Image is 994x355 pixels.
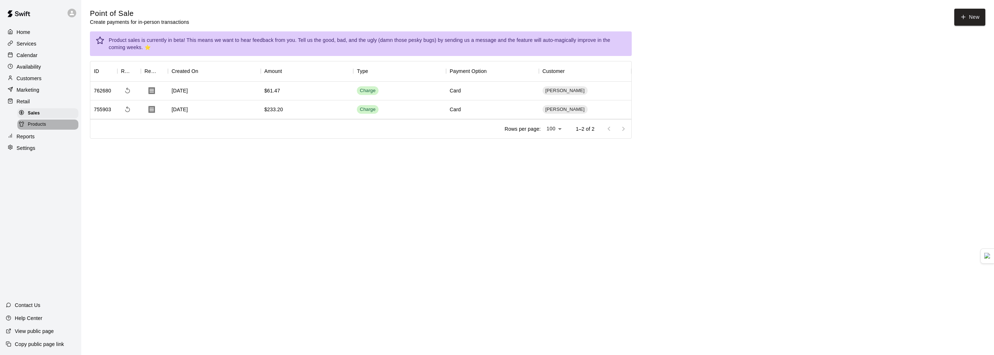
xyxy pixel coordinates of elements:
[15,341,64,348] p: Copy public page link
[28,121,46,128] span: Products
[984,253,991,259] img: Detect Auto
[90,18,189,26] p: Create payments for in-person transactions
[144,83,159,98] button: Download Receipt
[121,61,131,81] div: Refund
[576,125,595,133] p: 1–2 of 2
[158,66,168,76] button: Sort
[446,61,539,81] div: Payment Option
[264,106,283,113] div: $233.20
[121,103,134,116] span: Refund payment
[94,87,111,94] div: 762680
[17,144,35,152] p: Settings
[17,86,39,94] p: Marketing
[168,61,261,81] div: Created On
[543,105,588,114] div: [PERSON_NAME]
[17,75,42,82] p: Customers
[543,61,565,81] div: Customer
[17,120,78,130] div: Products
[17,52,38,59] p: Calendar
[15,328,54,335] p: View public page
[17,98,30,105] p: Retail
[17,133,35,140] p: Reports
[198,66,208,76] button: Sort
[264,61,282,81] div: Amount
[90,9,189,18] h5: Point of Sale
[450,87,461,94] div: Card
[6,27,75,38] a: Home
[544,124,564,134] div: 100
[28,110,40,117] span: Sales
[543,87,588,94] span: [PERSON_NAME]
[6,50,75,61] a: Calendar
[360,87,376,94] div: Charge
[17,119,81,130] a: Products
[168,82,261,100] div: [DATE]
[17,108,81,119] a: Sales
[121,84,134,97] span: Refund payment
[6,38,75,49] a: Services
[450,61,487,81] div: Payment Option
[543,86,588,95] div: [PERSON_NAME]
[99,66,109,76] button: Sort
[543,106,588,113] span: [PERSON_NAME]
[17,29,30,36] p: Home
[954,9,985,26] button: New
[94,61,99,81] div: ID
[117,61,141,81] div: Refund
[144,102,159,117] button: Download Receipt
[505,125,541,133] p: Rows per page:
[360,106,376,113] div: Charge
[282,66,292,76] button: Sort
[450,106,461,113] div: Card
[15,302,40,309] p: Contact Us
[17,108,78,118] div: Sales
[94,106,111,113] div: 755903
[168,100,261,119] div: [DATE]
[15,315,42,322] p: Help Center
[6,61,75,72] a: Availability
[565,66,575,76] button: Sort
[109,34,626,54] div: Product sales is currently in beta! This means we want to hear feedback from you. Tell us the goo...
[353,61,446,81] div: Type
[357,61,368,81] div: Type
[17,40,36,47] p: Services
[172,61,198,81] div: Created On
[368,66,378,76] button: Sort
[141,61,168,81] div: Receipt
[144,61,158,81] div: Receipt
[261,61,354,81] div: Amount
[6,143,75,153] a: Settings
[6,85,75,95] a: Marketing
[131,66,141,76] button: Sort
[539,61,632,81] div: Customer
[90,61,117,81] div: ID
[17,63,41,70] p: Availability
[6,96,75,107] a: Retail
[445,37,496,43] a: sending us a message
[264,87,280,94] div: $61.47
[487,66,497,76] button: Sort
[6,73,75,84] a: Customers
[6,131,75,142] a: Reports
